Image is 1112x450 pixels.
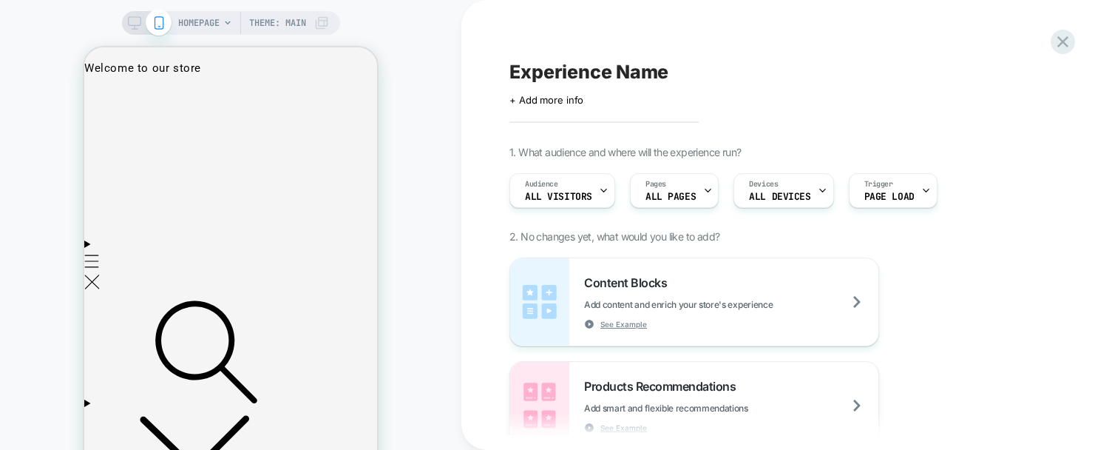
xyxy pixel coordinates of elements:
[645,192,696,202] span: ALL PAGES
[219,417,281,450] iframe: Button to open loyalty program pop-up
[584,403,822,414] span: Add smart and flexible recommendations
[509,61,668,83] span: Experience Name
[864,179,893,189] span: Trigger
[600,319,647,329] span: See Example
[509,146,741,158] span: 1. What audience and where will the experience run?
[749,192,810,202] span: ALL DEVICES
[249,11,306,35] span: Theme: MAIN
[864,192,915,202] span: Page Load
[178,11,220,35] span: HOMEPAGE
[584,299,847,310] span: Add content and enrich your store's experience
[584,379,743,394] span: Products Recommendations
[509,230,719,243] span: 2. No changes yet, what would you like to add?
[645,179,666,189] span: Pages
[600,423,647,433] span: See Example
[584,275,674,290] span: Content Blocks
[509,94,583,106] span: + Add more info
[525,192,592,202] span: All Visitors
[525,179,558,189] span: Audience
[749,179,778,189] span: Devices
